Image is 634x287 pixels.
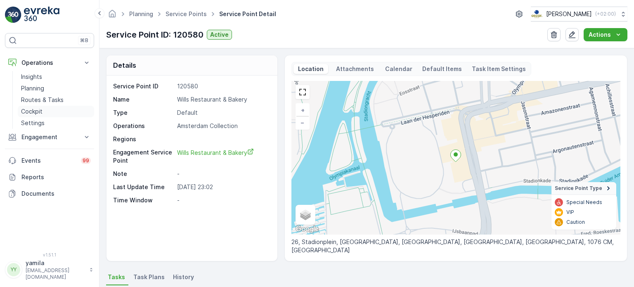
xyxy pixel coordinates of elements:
[21,133,78,141] p: Engagement
[18,117,94,129] a: Settings
[218,10,278,18] span: Service Point Detail
[113,170,174,178] p: Note
[21,73,42,81] p: Insights
[21,173,91,181] p: Reports
[26,259,85,267] p: yamila
[173,273,194,281] span: History
[5,152,94,169] a: Events99
[301,107,305,114] span: +
[177,170,268,178] p: -
[21,84,44,93] p: Planning
[335,65,375,73] p: Attachments
[546,10,592,18] p: [PERSON_NAME]
[166,10,207,17] a: Service Points
[589,31,611,39] p: Actions
[296,104,309,116] a: Zoom In
[129,10,153,17] a: Planning
[296,206,315,224] a: Layers
[21,96,64,104] p: Routes & Tasks
[113,122,174,130] p: Operations
[5,129,94,145] button: Engagement
[113,60,136,70] p: Details
[531,7,627,21] button: [PERSON_NAME](+02:00)
[21,107,43,116] p: Cockpit
[133,273,165,281] span: Task Plans
[5,185,94,202] a: Documents
[18,71,94,83] a: Insights
[300,119,305,126] span: −
[5,169,94,185] a: Reports
[26,267,85,280] p: [EMAIL_ADDRESS][DOMAIN_NAME]
[21,59,78,67] p: Operations
[113,196,174,204] p: Time Window
[113,148,174,165] p: Engagement Service Point
[584,28,627,41] button: Actions
[566,219,585,225] p: Caution
[177,148,268,165] a: Wills Restaurant & Bakery
[210,31,229,39] p: Active
[21,119,45,127] p: Settings
[24,7,59,23] img: logo_light-DOdMpM7g.png
[555,185,602,192] span: Service Point Type
[5,55,94,71] button: Operations
[472,65,526,73] p: Task Item Settings
[293,224,321,235] img: Google
[113,109,174,117] p: Type
[7,263,20,276] div: YY
[113,183,174,191] p: Last Update Time
[177,109,268,117] p: Default
[296,86,309,98] a: View Fullscreen
[595,11,616,17] p: ( +02:00 )
[207,30,232,40] button: Active
[18,106,94,117] a: Cockpit
[177,82,268,90] p: 120580
[297,65,325,73] p: Location
[5,7,21,23] img: logo
[177,149,254,156] span: Wills Restaurant & Bakery
[566,209,574,216] p: VIP
[551,182,616,195] summary: Service Point Type
[21,190,91,198] p: Documents
[293,224,321,235] a: Open this area in Google Maps (opens a new window)
[566,199,602,206] p: Special Needs
[18,94,94,106] a: Routes & Tasks
[531,9,543,19] img: basis-logo_rgb2x.png
[113,135,174,143] p: Regions
[108,12,117,19] a: Homepage
[296,116,309,129] a: Zoom Out
[83,157,89,164] p: 99
[177,183,268,191] p: [DATE] 23:02
[177,95,268,104] p: Wills Restaurant & Bakery
[177,122,268,130] p: Amsterdam Collection
[422,65,462,73] p: Default Items
[5,252,94,257] span: v 1.51.1
[113,95,174,104] p: Name
[177,196,268,204] p: -
[385,65,412,73] p: Calendar
[113,82,174,90] p: Service Point ID
[21,157,76,165] p: Events
[106,28,203,41] p: Service Point ID: 120580
[18,83,94,94] a: Planning
[108,273,125,281] span: Tasks
[80,37,88,44] p: ⌘B
[5,259,94,280] button: YYyamila[EMAIL_ADDRESS][DOMAIN_NAME]
[291,238,620,254] p: 26, Stadionplein, [GEOGRAPHIC_DATA], [GEOGRAPHIC_DATA], [GEOGRAPHIC_DATA], [GEOGRAPHIC_DATA], 107...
